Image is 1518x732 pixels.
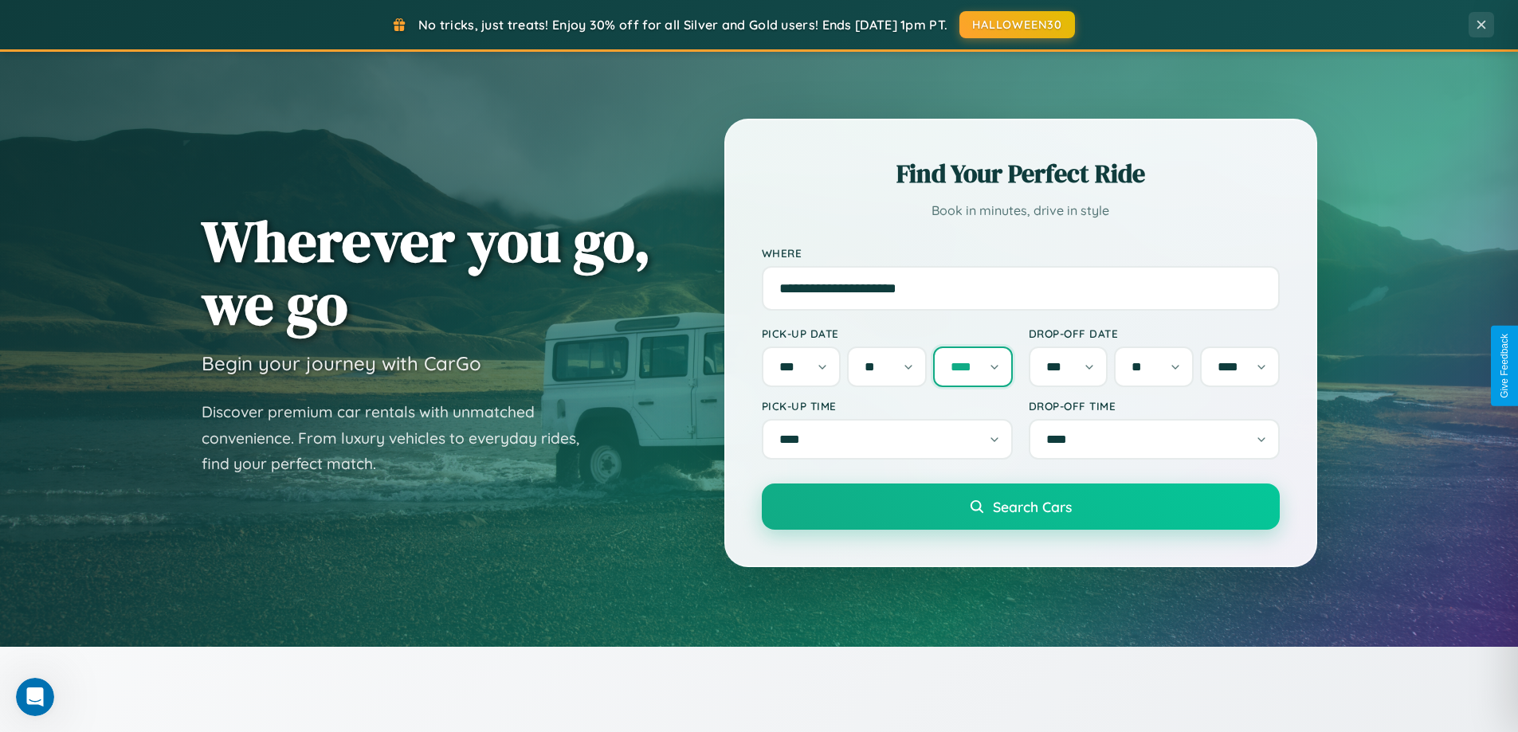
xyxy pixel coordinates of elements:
label: Pick-up Date [762,327,1013,340]
button: Search Cars [762,483,1280,530]
div: Give Feedback [1499,334,1510,398]
span: No tricks, just treats! Enjoy 30% off for all Silver and Gold users! Ends [DATE] 1pm PT. [418,17,947,33]
h1: Wherever you go, we go [202,209,651,335]
label: Where [762,246,1280,260]
iframe: Intercom live chat [16,678,54,716]
p: Discover premium car rentals with unmatched convenience. From luxury vehicles to everyday rides, ... [202,399,600,477]
label: Drop-off Time [1029,399,1280,413]
h3: Begin your journey with CarGo [202,351,481,375]
button: HALLOWEEN30 [959,11,1075,38]
span: Search Cars [993,498,1072,515]
p: Book in minutes, drive in style [762,199,1280,222]
label: Pick-up Time [762,399,1013,413]
h2: Find Your Perfect Ride [762,156,1280,191]
label: Drop-off Date [1029,327,1280,340]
